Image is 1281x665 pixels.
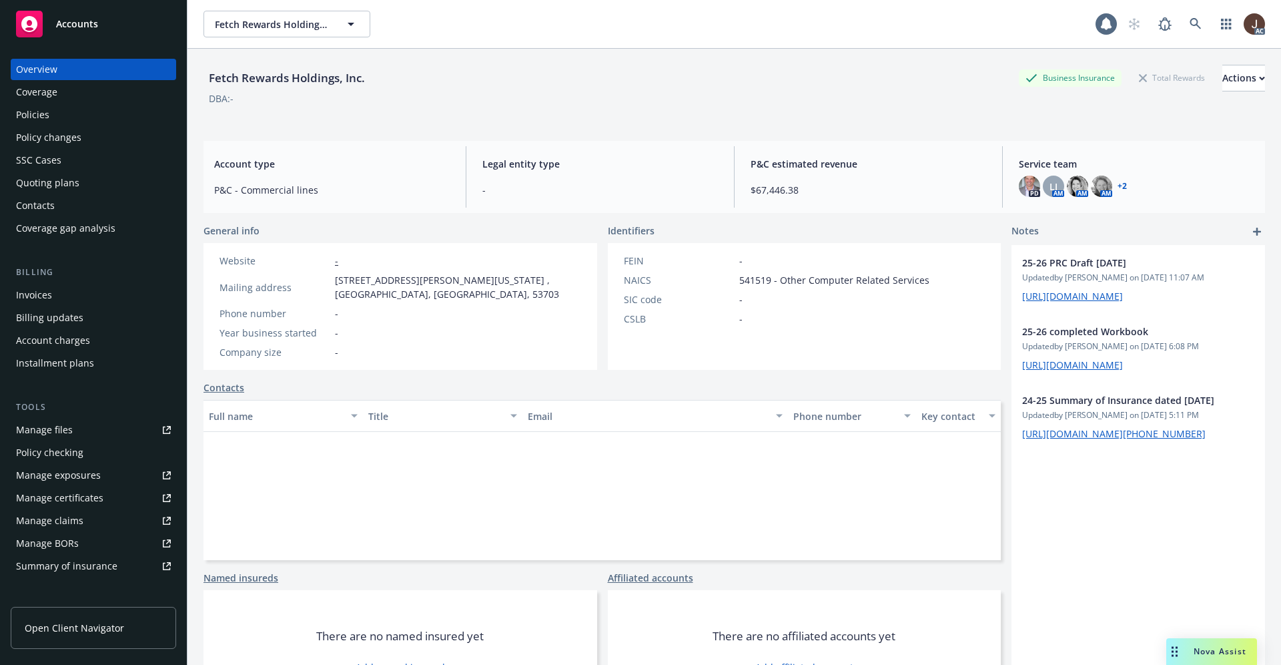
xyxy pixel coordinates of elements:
[11,5,176,43] a: Accounts
[11,284,176,306] a: Invoices
[1011,314,1265,383] div: 25-26 completed WorkbookUpdatedby [PERSON_NAME] on [DATE] 6:08 PM[URL][DOMAIN_NAME]
[203,11,370,37] button: Fetch Rewards Holdings, Inc.
[1166,638,1257,665] button: Nova Assist
[214,157,450,171] span: Account type
[1022,324,1220,339] span: 25-26 completed Workbook
[335,273,581,301] span: [STREET_ADDRESS][PERSON_NAME][US_STATE] , [GEOGRAPHIC_DATA], [GEOGRAPHIC_DATA], 53703
[220,326,330,340] div: Year business started
[624,273,734,287] div: NAICS
[1022,272,1254,284] span: Updated by [PERSON_NAME] on [DATE] 11:07 AM
[1011,224,1039,240] span: Notes
[16,442,83,463] div: Policy checking
[11,266,176,279] div: Billing
[751,183,986,197] span: $67,446.38
[11,81,176,103] a: Coverage
[11,510,176,531] a: Manage claims
[1049,180,1057,194] span: LI
[16,353,94,374] div: Installment plans
[739,254,743,268] span: -
[1166,638,1183,665] div: Drag to move
[1132,69,1212,86] div: Total Rewards
[1213,11,1240,37] a: Switch app
[11,465,176,486] a: Manage exposures
[214,183,450,197] span: P&C - Commercial lines
[1182,11,1209,37] a: Search
[335,306,338,320] span: -
[739,292,743,306] span: -
[624,254,734,268] div: FEIN
[16,81,57,103] div: Coverage
[1118,182,1127,190] a: +2
[220,254,330,268] div: Website
[1022,409,1254,421] span: Updated by [PERSON_NAME] on [DATE] 5:11 PM
[1022,427,1206,440] a: [URL][DOMAIN_NAME][PHONE_NUMBER]
[1067,176,1088,197] img: photo
[1091,176,1112,197] img: photo
[1022,341,1254,353] span: Updated by [PERSON_NAME] on [DATE] 6:08 PM
[25,621,124,635] span: Open Client Navigator
[203,400,363,432] button: Full name
[1022,290,1123,302] a: [URL][DOMAIN_NAME]
[1249,224,1265,240] a: add
[16,465,101,486] div: Manage exposures
[482,157,718,171] span: Legal entity type
[363,400,522,432] button: Title
[11,104,176,126] a: Policies
[11,150,176,171] a: SSC Cases
[1011,245,1265,314] div: 25-26 PRC Draft [DATE]Updatedby [PERSON_NAME] on [DATE] 11:07 AM[URL][DOMAIN_NAME]
[56,19,98,29] span: Accounts
[1019,176,1040,197] img: photo
[335,345,338,359] span: -
[203,571,278,585] a: Named insureds
[368,409,502,423] div: Title
[11,556,176,577] a: Summary of insurance
[921,409,981,423] div: Key contact
[220,306,330,320] div: Phone number
[203,381,244,395] a: Contacts
[11,487,176,509] a: Manage certificates
[713,628,895,644] span: There are no affiliated accounts yet
[11,401,176,414] div: Tools
[624,292,734,306] div: SIC code
[1194,646,1246,657] span: Nova Assist
[11,533,176,554] a: Manage BORs
[16,172,79,194] div: Quoting plans
[11,442,176,463] a: Policy checking
[793,409,895,423] div: Phone number
[1022,359,1123,371] a: [URL][DOMAIN_NAME]
[335,326,338,340] span: -
[11,307,176,328] a: Billing updates
[316,628,484,644] span: There are no named insured yet
[203,69,370,87] div: Fetch Rewards Holdings, Inc.
[16,127,81,148] div: Policy changes
[11,195,176,216] a: Contacts
[608,224,655,238] span: Identifiers
[1019,157,1254,171] span: Service team
[220,280,330,294] div: Mailing address
[739,312,743,326] span: -
[739,273,929,287] span: 541519 - Other Computer Related Services
[16,284,52,306] div: Invoices
[11,419,176,441] a: Manage files
[16,195,55,216] div: Contacts
[522,400,788,432] button: Email
[1022,256,1220,270] span: 25-26 PRC Draft [DATE]
[624,312,734,326] div: CSLB
[16,150,61,171] div: SSC Cases
[751,157,986,171] span: P&C estimated revenue
[16,307,83,328] div: Billing updates
[11,353,176,374] a: Installment plans
[16,510,83,531] div: Manage claims
[209,91,234,105] div: DBA: -
[608,571,693,585] a: Affiliated accounts
[209,409,343,423] div: Full name
[220,345,330,359] div: Company size
[1222,65,1265,91] div: Actions
[528,409,768,423] div: Email
[1244,13,1265,35] img: photo
[11,330,176,351] a: Account charges
[335,254,338,267] a: -
[1152,11,1178,37] a: Report a Bug
[16,556,117,577] div: Summary of insurance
